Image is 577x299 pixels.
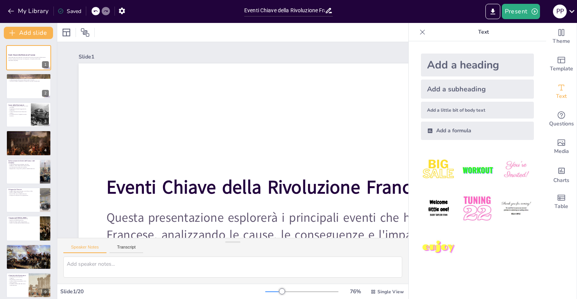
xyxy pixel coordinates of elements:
div: 4 [42,147,49,154]
div: 2 [42,90,49,97]
div: 3 [42,118,49,125]
p: La Rivoluzione ha ispirato movimenti in tutto il mondo. [8,79,49,81]
p: Cause della Rivoluzione [8,104,29,106]
p: L'Ascesa di [PERSON_NAME] [8,217,38,219]
div: https://cdn.sendsteps.com/images/logo/sendsteps_logo_white.pnghttps://cdn.sendsteps.com/images/lo... [6,73,51,99]
p: La presa della Bastiglia è avvenuta il [DATE]. [8,133,49,135]
div: 9 [6,273,51,298]
div: 8 [42,260,49,267]
div: https://cdn.sendsteps.com/images/logo/sendsteps_logo_white.pnghttps://cdn.sendsteps.com/images/lo... [6,102,51,127]
div: P P [553,5,567,18]
div: https://cdn.sendsteps.com/images/logo/sendsteps_logo_white.pnghttps://cdn.sendsteps.com/images/lo... [6,130,51,156]
button: Transcript [110,245,143,253]
div: 76 % [346,288,364,295]
span: Media [554,147,569,156]
input: Insert title [244,5,325,16]
p: Text [429,23,538,41]
div: Add a little bit of body text [421,102,534,119]
div: Saved [58,8,81,15]
strong: Eventi Chiave della Rivoluzione Francese [8,54,35,56]
strong: Eventi Chiave della Rivoluzione Francese [106,175,438,200]
p: Le idee illuministe hanno influenzato i rivoltosi. [8,111,29,114]
p: Introduzione alla Rivoluzione Francese [8,75,49,77]
p: La frustrazione tra il popolo ha creato tensione. [8,114,29,117]
p: Portò a una restaurazione dell'autoritarismo. [8,223,38,224]
div: Add a formula [421,122,534,140]
button: Present [502,4,540,19]
p: L'ineguaglianza sociale è stata una causa principale. [8,106,29,108]
span: Questions [549,120,574,128]
div: Add text boxes [546,78,577,106]
div: 8 [6,244,51,270]
div: 1 [42,61,49,68]
span: Text [556,92,567,101]
p: La Dichiarazione è stata adottata nel 1789. [8,164,38,165]
p: L'evento ha segnato l'inizio della Rivoluzione. [8,136,49,137]
p: Le idee di libertà e uguaglianza sono ancora rilevanti. [8,280,26,283]
p: L'oppressione fiscale ha aggravato la situazione. [8,108,29,111]
p: L'eredità è visibile nelle democrazie contemporanee. [8,283,26,286]
div: 9 [42,289,49,296]
div: 7 [42,232,49,239]
img: 3.jpeg [498,152,534,188]
span: Template [550,65,573,73]
p: Dichiarazione dei Diritti dell'Uomo e del Cittadino [8,160,38,164]
p: Rappresenta un traguardo significativo della Rivoluzione. [8,168,38,169]
p: Promosse riforme e idee rivoluzionarie. [8,221,38,223]
p: L'Eredità della Rivoluzione [8,275,26,277]
div: https://cdn.sendsteps.com/images/logo/sendsteps_logo_white.pnghttps://cdn.sendsteps.com/images/lo... [6,45,51,70]
p: Mostrò il lato oscuro della Rivoluzione. [8,193,38,195]
img: 6.jpeg [498,191,534,226]
button: Speaker Notes [63,245,106,253]
p: Conseguenze della Rivoluzione [8,245,49,247]
p: Ha portato a cambiamenti sociali significativi. [8,250,49,251]
p: Ha avuto un forte impatto simbolico. [8,137,49,139]
p: La Presa della Bastiglia [8,132,49,134]
p: Portò a migliaia di esecuzioni. [8,192,38,193]
img: 7.jpeg [421,230,456,265]
div: 6 [42,203,49,210]
img: 2.jpeg [459,152,495,188]
button: Export to PowerPoint [485,4,500,19]
div: 5 [42,175,49,182]
p: Simboleggia la ribellione contro l'oppressione. [8,135,49,136]
div: Layout [60,26,73,39]
p: Ha influenzato le costituzioni moderne. [8,276,26,279]
p: Creò paura e divisione tra la popolazione. [8,195,38,196]
p: I principi di libertà, uguaglianza e fraternità sono stati fondamentali. [8,80,49,82]
div: Add charts and graphs [546,161,577,188]
div: https://cdn.sendsteps.com/images/logo/sendsteps_logo_white.pnghttps://cdn.sendsteps.com/images/lo... [6,159,51,184]
p: Il Regno del Terrore è avvenuto tra il 1793 e il 1794. [8,190,38,192]
div: 7 [6,216,51,241]
div: Add ready made slides [546,50,577,78]
div: Add a heading [421,54,534,76]
p: Ha contribuito alla consapevolezza dei diritti umani. [8,251,49,253]
span: Charts [553,176,569,185]
div: Slide 1 / 20 [60,288,265,295]
img: 4.jpeg [421,191,456,226]
div: Add a subheading [421,80,534,99]
span: Single View [377,289,404,295]
div: https://cdn.sendsteps.com/images/logo/sendsteps_logo_white.pnghttps://cdn.sendsteps.com/images/lo... [6,187,51,213]
div: Get real-time input from your audience [546,106,577,133]
img: 5.jpeg [459,191,495,226]
div: Add images, graphics, shapes or video [546,133,577,161]
img: 1.jpeg [421,152,456,188]
div: Change the overall theme [546,23,577,50]
span: Position [81,28,90,37]
p: La Rivoluzione Francese ha avuto luogo tra il 1789 e il 1799. [8,76,49,78]
button: My Library [6,5,52,17]
div: Add a table [546,188,577,216]
span: Table [554,202,568,211]
p: Ha promosso i diritti umani. [8,279,26,281]
p: Il Regno del Terrore [8,188,38,191]
button: Add slide [4,27,53,39]
p: Stabilisce i diritti fondamentali degli individui. [8,165,38,166]
p: Ha ispirato movimenti democratici nel mondo. [8,248,49,250]
p: La lotta contro l'oppressione monarchica è stata centrale. [8,78,49,79]
p: Ha dato vita a nuove idee politiche. [8,247,49,249]
p: Generated with [URL] [8,60,49,61]
div: Slide 1 [79,53,551,60]
p: Ha influenzato le costituzioni moderne. [8,166,38,168]
button: P P [553,4,567,19]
